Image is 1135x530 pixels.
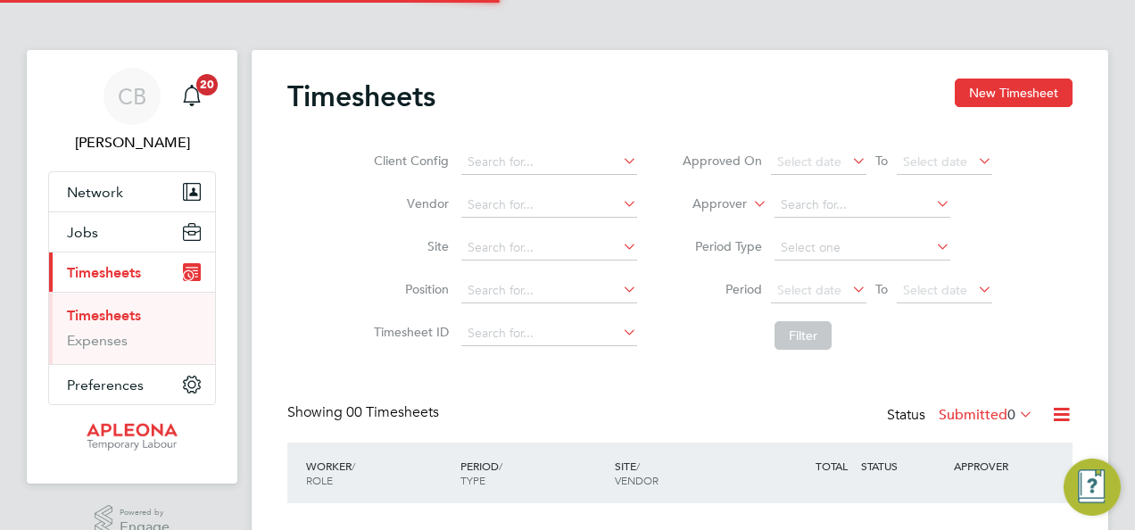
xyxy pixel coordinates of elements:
[949,450,1042,482] div: APPROVER
[67,377,144,393] span: Preferences
[306,473,333,487] span: ROLE
[667,195,747,213] label: Approver
[775,236,950,261] input: Select one
[287,403,443,422] div: Showing
[369,281,449,297] label: Position
[369,324,449,340] label: Timesheet ID
[49,172,215,211] button: Network
[352,459,355,473] span: /
[461,321,637,346] input: Search for...
[287,79,435,114] h2: Timesheets
[196,74,218,95] span: 20
[48,68,216,153] a: CB[PERSON_NAME]
[49,253,215,292] button: Timesheets
[1064,459,1121,516] button: Engage Resource Center
[816,459,848,473] span: TOTAL
[67,184,123,201] span: Network
[461,193,637,218] input: Search for...
[48,423,216,451] a: Go to home page
[870,149,893,172] span: To
[610,450,765,496] div: SITE
[903,153,967,170] span: Select date
[682,281,762,297] label: Period
[369,195,449,211] label: Vendor
[302,450,456,496] div: WORKER
[369,153,449,169] label: Client Config
[460,473,485,487] span: TYPE
[456,450,610,496] div: PERIOD
[682,153,762,169] label: Approved On
[174,68,210,125] a: 20
[120,505,170,520] span: Powered by
[87,423,178,451] img: apleona-logo-retina.png
[682,238,762,254] label: Period Type
[369,238,449,254] label: Site
[49,212,215,252] button: Jobs
[636,459,640,473] span: /
[777,153,841,170] span: Select date
[499,459,502,473] span: /
[955,79,1073,107] button: New Timesheet
[775,193,950,218] input: Search for...
[67,264,141,281] span: Timesheets
[777,282,841,298] span: Select date
[118,85,146,108] span: CB
[615,473,659,487] span: VENDOR
[461,278,637,303] input: Search for...
[903,282,967,298] span: Select date
[67,307,141,324] a: Timesheets
[461,236,637,261] input: Search for...
[27,50,237,484] nav: Main navigation
[939,406,1033,424] label: Submitted
[67,224,98,241] span: Jobs
[887,403,1037,428] div: Status
[49,365,215,404] button: Preferences
[48,132,216,153] span: Christopher Bunch
[461,150,637,175] input: Search for...
[1007,406,1015,424] span: 0
[857,450,949,482] div: STATUS
[775,321,832,350] button: Filter
[346,403,439,421] span: 00 Timesheets
[67,332,128,349] a: Expenses
[49,292,215,364] div: Timesheets
[870,277,893,301] span: To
